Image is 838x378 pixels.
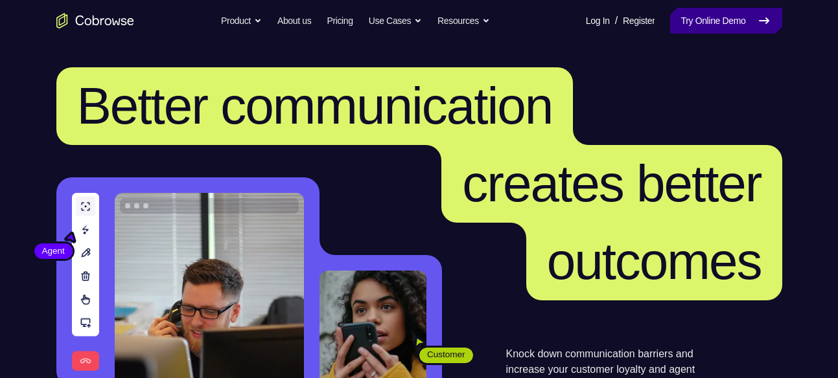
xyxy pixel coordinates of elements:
button: Product [221,8,262,34]
a: About us [277,8,311,34]
span: Better communication [77,77,553,135]
a: Go to the home page [56,13,134,28]
span: creates better [462,155,761,212]
a: Register [623,8,655,34]
span: / [615,13,618,28]
span: outcomes [547,232,762,290]
button: Resources [437,8,490,34]
a: Try Online Demo [670,8,782,34]
button: Use Cases [369,8,422,34]
a: Pricing [327,8,353,34]
a: Log In [586,8,610,34]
